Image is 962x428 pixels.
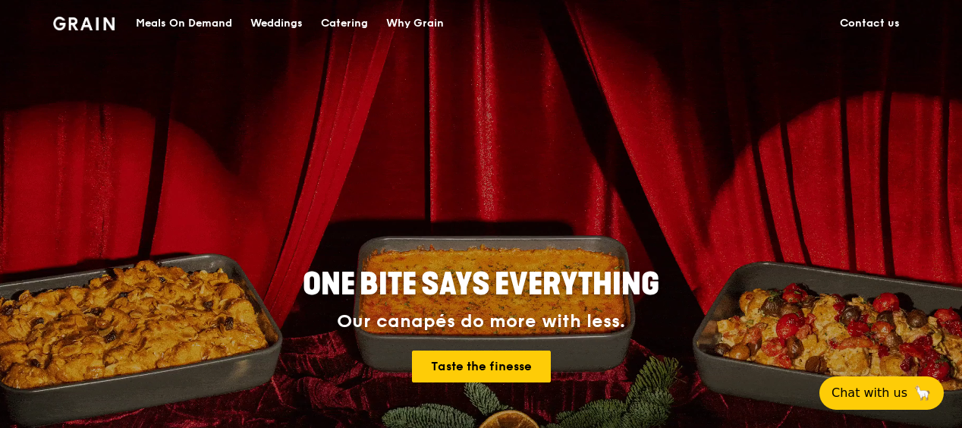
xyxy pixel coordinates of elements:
span: 🦙 [913,384,932,402]
a: Weddings [241,1,312,46]
div: Weddings [250,1,303,46]
a: Contact us [831,1,909,46]
div: Why Grain [386,1,444,46]
a: Taste the finesse [412,351,551,382]
button: Chat with us🦙 [819,376,944,410]
div: Meals On Demand [136,1,232,46]
div: Catering [321,1,368,46]
div: Our canapés do more with less. [208,311,754,332]
img: Grain [53,17,115,30]
span: Chat with us [832,384,907,402]
a: Why Grain [377,1,453,46]
span: ONE BITE SAYS EVERYTHING [303,266,659,303]
a: Catering [312,1,377,46]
